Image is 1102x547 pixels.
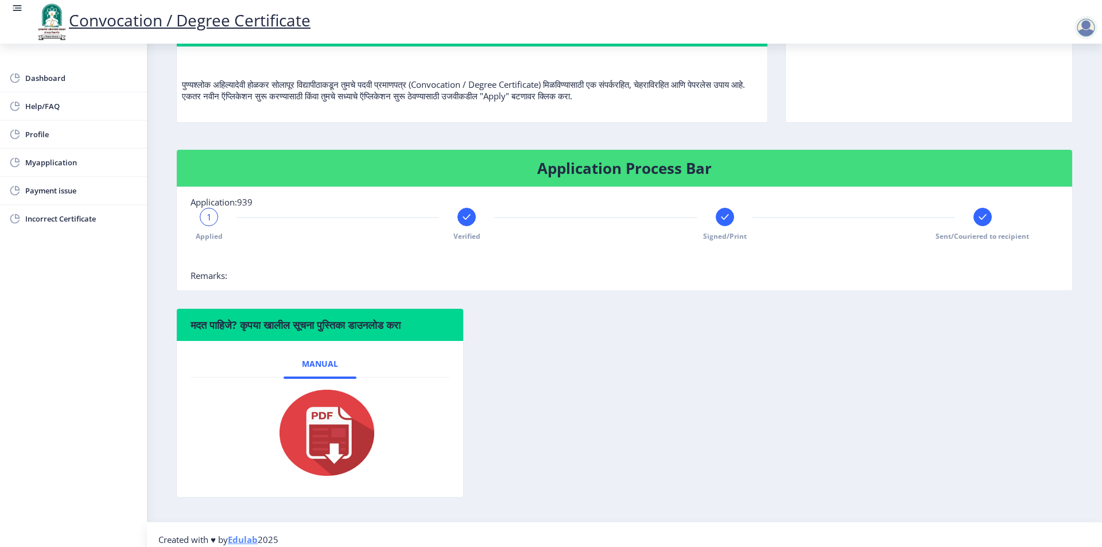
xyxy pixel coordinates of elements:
[25,184,138,197] span: Payment issue
[25,212,138,226] span: Incorrect Certificate
[191,159,1058,177] h4: Application Process Bar
[936,231,1029,241] span: Sent/Couriered to recipient
[284,350,356,378] a: Manual
[453,231,480,241] span: Verified
[302,359,338,368] span: Manual
[262,387,377,479] img: pdf.png
[703,231,747,241] span: Signed/Print
[25,71,138,85] span: Dashboard
[25,99,138,113] span: Help/FAQ
[191,270,227,281] span: Remarks:
[158,534,278,545] span: Created with ♥ by 2025
[191,318,449,332] h6: मदत पाहिजे? कृपया खालील सूचना पुस्तिका डाउनलोड करा
[25,127,138,141] span: Profile
[196,231,223,241] span: Applied
[34,2,69,41] img: logo
[207,211,212,223] span: 1
[191,196,253,208] span: Application:939
[228,534,258,545] a: Edulab
[25,156,138,169] span: Myapplication
[34,9,311,31] a: Convocation / Degree Certificate
[182,56,762,102] p: पुण्यश्लोक अहिल्यादेवी होळकर सोलापूर विद्यापीठाकडून तुमचे पदवी प्रमाणपत्र (Convocation / Degree C...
